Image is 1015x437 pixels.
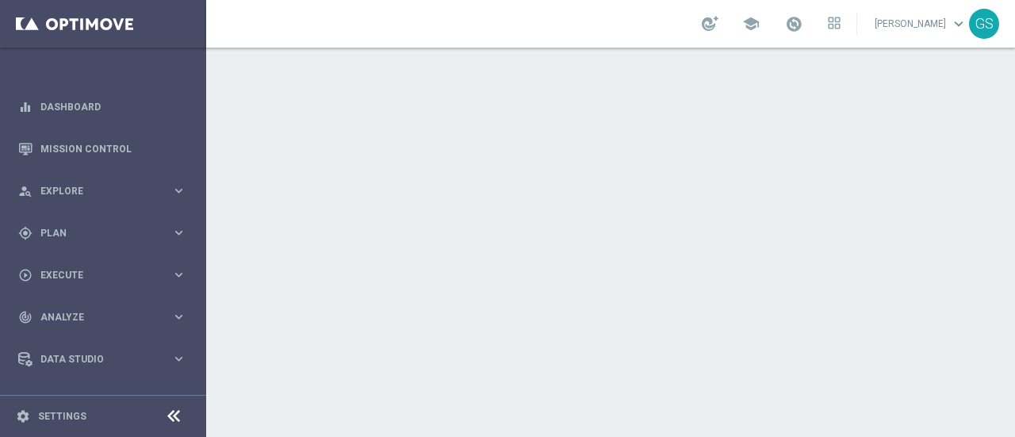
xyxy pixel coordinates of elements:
span: school [742,15,760,33]
button: track_changes Analyze keyboard_arrow_right [17,311,187,324]
i: settings [16,409,30,424]
i: keyboard_arrow_right [171,183,186,198]
span: Execute [40,270,171,280]
button: Mission Control [17,143,187,155]
div: Data Studio [18,352,171,366]
button: gps_fixed Plan keyboard_arrow_right [17,227,187,240]
i: track_changes [18,310,33,324]
a: [PERSON_NAME]keyboard_arrow_down [873,12,969,36]
a: Dashboard [40,86,186,128]
div: Execute [18,268,171,282]
button: Data Studio keyboard_arrow_right [17,353,187,366]
div: Mission Control [18,128,186,170]
i: keyboard_arrow_right [171,225,186,240]
div: Explore [18,184,171,198]
div: Analyze [18,310,171,324]
i: keyboard_arrow_right [171,267,186,282]
i: lightbulb [18,394,33,408]
div: Dashboard [18,86,186,128]
button: person_search Explore keyboard_arrow_right [17,185,187,197]
a: Settings [38,412,86,421]
div: Optibot [18,380,186,422]
i: person_search [18,184,33,198]
span: Plan [40,228,171,238]
i: keyboard_arrow_right [171,351,186,366]
div: GS [969,9,999,39]
button: equalizer Dashboard [17,101,187,113]
span: keyboard_arrow_down [950,15,967,33]
i: gps_fixed [18,226,33,240]
div: Plan [18,226,171,240]
a: Mission Control [40,128,186,170]
span: Analyze [40,312,171,322]
i: play_circle_outline [18,268,33,282]
button: play_circle_outline Execute keyboard_arrow_right [17,269,187,282]
span: Explore [40,186,171,196]
i: keyboard_arrow_right [171,309,186,324]
a: Optibot [40,380,166,422]
i: equalizer [18,100,33,114]
span: Data Studio [40,355,171,364]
